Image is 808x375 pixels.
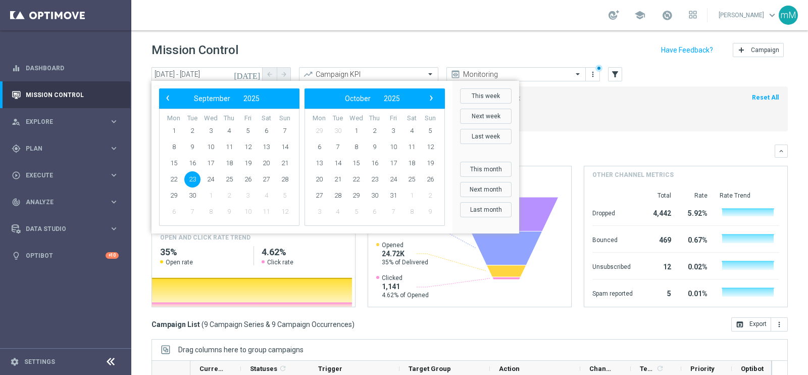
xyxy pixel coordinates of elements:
span: 1 [348,123,364,139]
span: 24.72K [382,249,428,258]
button: lightbulb Optibot +10 [11,252,119,260]
span: Analyze [26,199,109,205]
span: 29 [348,187,364,204]
i: settings [10,357,19,366]
input: Have Feedback? [661,46,713,54]
ng-select: Campaign KPI [299,67,438,81]
span: 1 [403,187,420,204]
span: 22 [348,171,364,187]
div: Analyze [12,198,109,207]
span: 2 [184,123,200,139]
span: 10 [385,139,401,155]
span: 27 [311,187,327,204]
span: 12 [240,139,256,155]
i: more_vert [775,320,783,329]
span: 22 [166,171,182,187]
button: gps_fixed Plan keyboard_arrow_right [11,145,119,153]
span: Calculate column [277,363,287,374]
button: more_vert [588,68,598,80]
div: 0.01% [683,285,708,301]
button: open_in_browser Export [731,317,771,332]
span: 26 [422,171,438,187]
span: 2025 [243,95,260,103]
i: person_search [12,117,21,126]
span: Priority [690,365,715,372]
div: +10 [106,252,119,259]
span: Campaign [751,46,779,54]
i: keyboard_arrow_right [109,144,119,153]
span: Plan [26,146,109,152]
i: equalizer [12,64,21,73]
bs-datepicker-navigation-view: ​ ​ ​ [307,92,437,105]
a: Mission Control [26,81,119,108]
i: open_in_browser [736,320,744,329]
span: ‹ [161,91,174,105]
span: 16 [184,155,200,171]
div: person_search Explore keyboard_arrow_right [11,118,119,126]
span: Data Studio [26,226,109,232]
span: Opened [382,241,428,249]
i: preview [450,69,461,79]
span: 6 [367,204,383,220]
span: 10 [240,204,256,220]
span: 8 [203,204,219,220]
span: Templates [640,365,654,372]
i: keyboard_arrow_right [109,117,119,126]
i: arrow_back [266,71,273,78]
button: track_changes Analyze keyboard_arrow_right [11,198,119,206]
multiple-options-button: Export to CSV [731,320,788,328]
span: Statuses [250,365,277,372]
div: Total [645,192,671,200]
span: 2 [422,187,438,204]
h2: 35% [160,246,245,258]
span: 17 [203,155,219,171]
span: 19 [422,155,438,171]
span: 9 [221,204,237,220]
a: Settings [24,359,55,365]
th: weekday [165,114,183,123]
span: Explore [26,119,109,125]
span: 14 [277,139,293,155]
span: 7 [184,204,200,220]
i: track_changes [12,198,21,207]
button: This week [460,88,512,104]
div: Unsubscribed [592,258,633,274]
span: 28 [277,171,293,187]
i: refresh [656,364,664,372]
span: Optibot [741,365,764,372]
span: Current Status [199,365,224,372]
div: Execute [12,171,109,180]
span: 9 [367,139,383,155]
span: 16 [367,155,383,171]
i: lightbulb [12,251,21,260]
span: 6 [258,123,274,139]
i: add [737,46,745,54]
i: arrow_forward [280,71,287,78]
span: 29 [166,187,182,204]
div: play_circle_outline Execute keyboard_arrow_right [11,171,119,179]
div: 5.92% [683,204,708,220]
span: 5 [422,123,438,139]
input: Select date range [151,67,263,81]
div: Rate Trend [720,192,779,200]
i: more_vert [589,70,597,78]
button: September [187,92,237,105]
span: 19 [240,155,256,171]
th: weekday [238,114,257,123]
div: Bounced [592,231,633,247]
span: 14 [330,155,346,171]
div: 469 [645,231,671,247]
span: 11 [403,139,420,155]
span: 31 [385,187,401,204]
span: 10 [203,139,219,155]
span: 28 [330,187,346,204]
span: 9 [422,204,438,220]
span: 4.62% of Opened [382,291,429,299]
span: 13 [311,155,327,171]
span: 30 [367,187,383,204]
span: 4 [258,187,274,204]
button: add Campaign [733,43,784,57]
